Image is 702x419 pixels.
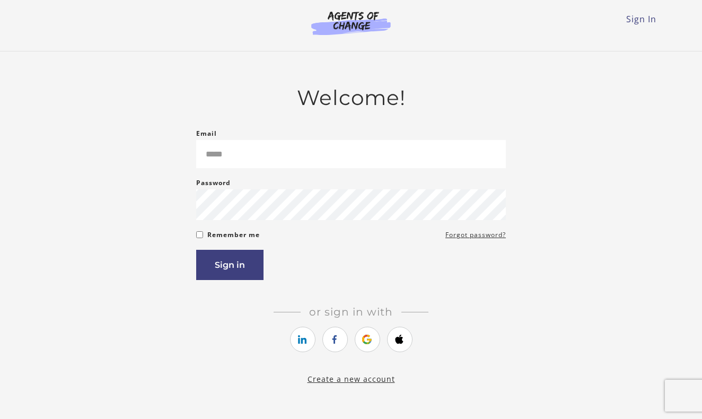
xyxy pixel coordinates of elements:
[196,177,231,189] label: Password
[626,13,656,25] a: Sign In
[207,229,260,241] label: Remember me
[301,305,401,318] span: Or sign in with
[196,127,217,140] label: Email
[290,327,315,352] a: https://courses.thinkific.com/users/auth/linkedin?ss%5Breferral%5D=&ss%5Buser_return_to%5D=&ss%5B...
[322,327,348,352] a: https://courses.thinkific.com/users/auth/facebook?ss%5Breferral%5D=&ss%5Buser_return_to%5D=&ss%5B...
[355,327,380,352] a: https://courses.thinkific.com/users/auth/google?ss%5Breferral%5D=&ss%5Buser_return_to%5D=&ss%5Bvi...
[196,85,506,110] h2: Welcome!
[308,374,395,384] a: Create a new account
[300,11,402,35] img: Agents of Change Logo
[445,229,506,241] a: Forgot password?
[387,327,413,352] a: https://courses.thinkific.com/users/auth/apple?ss%5Breferral%5D=&ss%5Buser_return_to%5D=&ss%5Bvis...
[196,250,264,280] button: Sign in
